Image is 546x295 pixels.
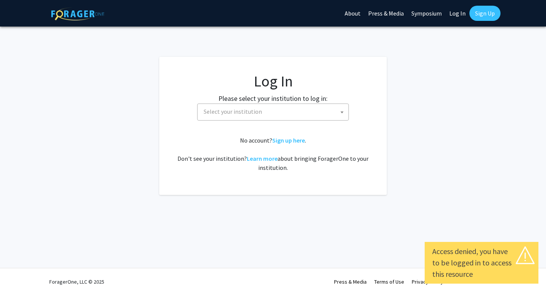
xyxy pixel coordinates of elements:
[272,137,305,144] a: Sign up here
[204,108,262,115] span: Select your institution
[197,104,349,121] span: Select your institution
[247,155,278,162] a: Learn more about bringing ForagerOne to your institution
[201,104,348,119] span: Select your institution
[412,278,443,285] a: Privacy Policy
[174,136,372,172] div: No account? . Don't see your institution? about bringing ForagerOne to your institution.
[218,93,328,104] label: Please select your institution to log in:
[174,72,372,90] h1: Log In
[49,268,104,295] div: ForagerOne, LLC © 2025
[432,246,531,280] div: Access denied, you have to be logged in to access this resource
[51,7,104,20] img: ForagerOne Logo
[334,278,367,285] a: Press & Media
[374,278,404,285] a: Terms of Use
[469,6,500,21] a: Sign Up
